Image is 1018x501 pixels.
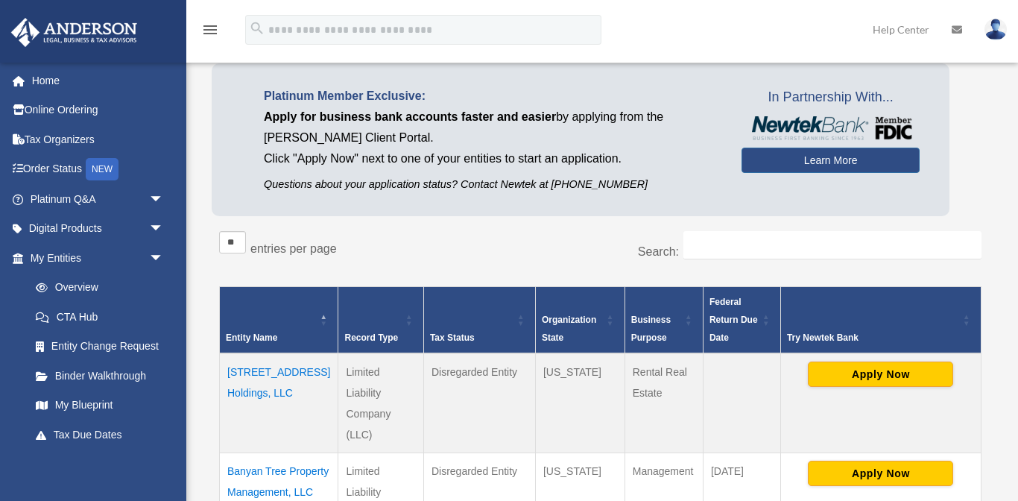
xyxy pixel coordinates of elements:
[703,286,780,353] th: Federal Return Due Date: Activate to sort
[338,353,423,453] td: Limited Liability Company (LLC)
[338,286,423,353] th: Record Type: Activate to sort
[625,353,703,453] td: Rental Real Estate
[264,148,719,169] p: Click "Apply Now" next to one of your entities to start an application.
[21,391,179,420] a: My Blueprint
[264,110,556,123] span: Apply for business bank accounts faster and easier
[7,18,142,47] img: Anderson Advisors Platinum Portal
[10,95,186,125] a: Online Ordering
[808,461,953,486] button: Apply Now
[631,315,671,343] span: Business Purpose
[10,66,186,95] a: Home
[808,362,953,387] button: Apply Now
[201,26,219,39] a: menu
[201,21,219,39] i: menu
[787,329,958,347] div: Try Newtek Bank
[10,184,186,214] a: Platinum Q&Aarrow_drop_down
[542,315,596,343] span: Organization State
[21,361,179,391] a: Binder Walkthrough
[709,297,758,343] span: Federal Return Due Date
[21,420,179,450] a: Tax Due Dates
[220,353,338,453] td: [STREET_ADDRESS] Holdings, LLC
[10,154,186,185] a: Order StatusNEW
[21,332,179,362] a: Entity Change Request
[535,286,625,353] th: Organization State: Activate to sort
[220,286,338,353] th: Entity Name: Activate to invert sorting
[780,286,981,353] th: Try Newtek Bank : Activate to sort
[423,286,535,353] th: Tax Status: Activate to sort
[638,245,679,258] label: Search:
[226,333,277,343] span: Entity Name
[742,86,920,110] span: In Partnership With...
[10,214,186,244] a: Digital Productsarrow_drop_down
[430,333,475,343] span: Tax Status
[250,242,337,255] label: entries per page
[742,148,920,173] a: Learn More
[535,353,625,453] td: [US_STATE]
[10,125,186,154] a: Tax Organizers
[249,20,265,37] i: search
[625,286,703,353] th: Business Purpose: Activate to sort
[749,116,912,140] img: NewtekBankLogoSM.png
[10,450,186,479] a: My Anderson Teamarrow_drop_down
[149,243,179,274] span: arrow_drop_down
[264,175,719,194] p: Questions about your application status? Contact Newtek at [PHONE_NUMBER]
[86,158,118,180] div: NEW
[10,243,179,273] a: My Entitiesarrow_drop_down
[149,450,179,480] span: arrow_drop_down
[21,302,179,332] a: CTA Hub
[264,86,719,107] p: Platinum Member Exclusive:
[264,107,719,148] p: by applying from the [PERSON_NAME] Client Portal.
[344,333,398,343] span: Record Type
[984,19,1007,40] img: User Pic
[149,184,179,215] span: arrow_drop_down
[423,353,535,453] td: Disregarded Entity
[149,214,179,245] span: arrow_drop_down
[21,273,171,303] a: Overview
